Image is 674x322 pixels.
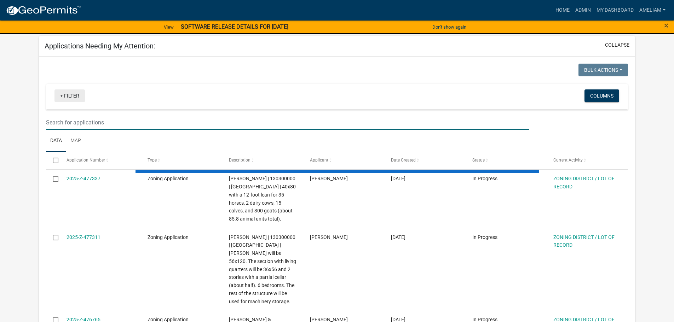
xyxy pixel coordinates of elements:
[66,130,85,152] a: Map
[310,176,348,181] span: Michelle Burt
[222,152,303,169] datatable-header-cell: Description
[148,234,189,240] span: Zoning Application
[472,234,497,240] span: In Progress
[391,158,416,163] span: Date Created
[229,158,250,163] span: Description
[594,4,636,17] a: My Dashboard
[45,42,155,50] h5: Applications Needing My Attention:
[430,21,469,33] button: Don't show again
[148,176,189,181] span: Zoning Application
[553,234,615,248] a: ZONING DISTRICT / LOT OF RECORD
[553,176,615,189] a: ZONING DISTRICT / LOT OF RECORD
[310,158,328,163] span: Applicant
[391,176,405,181] span: 09/11/2025
[229,234,296,304] span: Miller, Leon | 130300000 | Spring Grove | Shouse will be 56x120. The section with living quarters...
[578,64,628,76] button: Bulk Actions
[161,21,177,33] a: View
[54,89,85,102] a: + Filter
[67,158,105,163] span: Application Number
[664,21,669,30] button: Close
[46,115,529,130] input: Search for applications
[572,4,594,17] a: Admin
[141,152,222,169] datatable-header-cell: Type
[466,152,547,169] datatable-header-cell: Status
[229,176,296,222] span: Miller, Leon | 130300000 | Spring Grove | 40x80 with a 12-foot lean for 35 horses, 2 dairy cows, ...
[553,4,572,17] a: Home
[148,158,157,163] span: Type
[46,130,66,152] a: Data
[472,176,497,181] span: In Progress
[547,152,628,169] datatable-header-cell: Current Activity
[605,41,629,49] button: collapse
[67,234,100,240] a: 2025-Z-477311
[310,234,348,240] span: Michelle Burt
[303,152,384,169] datatable-header-cell: Applicant
[391,234,405,240] span: 09/11/2025
[664,21,669,30] span: ×
[472,158,485,163] span: Status
[553,158,583,163] span: Current Activity
[384,152,465,169] datatable-header-cell: Date Created
[636,4,668,17] a: AmeliaM
[181,23,288,30] strong: SOFTWARE RELEASE DETAILS FOR [DATE]
[46,152,59,169] datatable-header-cell: Select
[67,176,100,181] a: 2025-Z-477337
[584,89,619,102] button: Columns
[60,152,141,169] datatable-header-cell: Application Number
